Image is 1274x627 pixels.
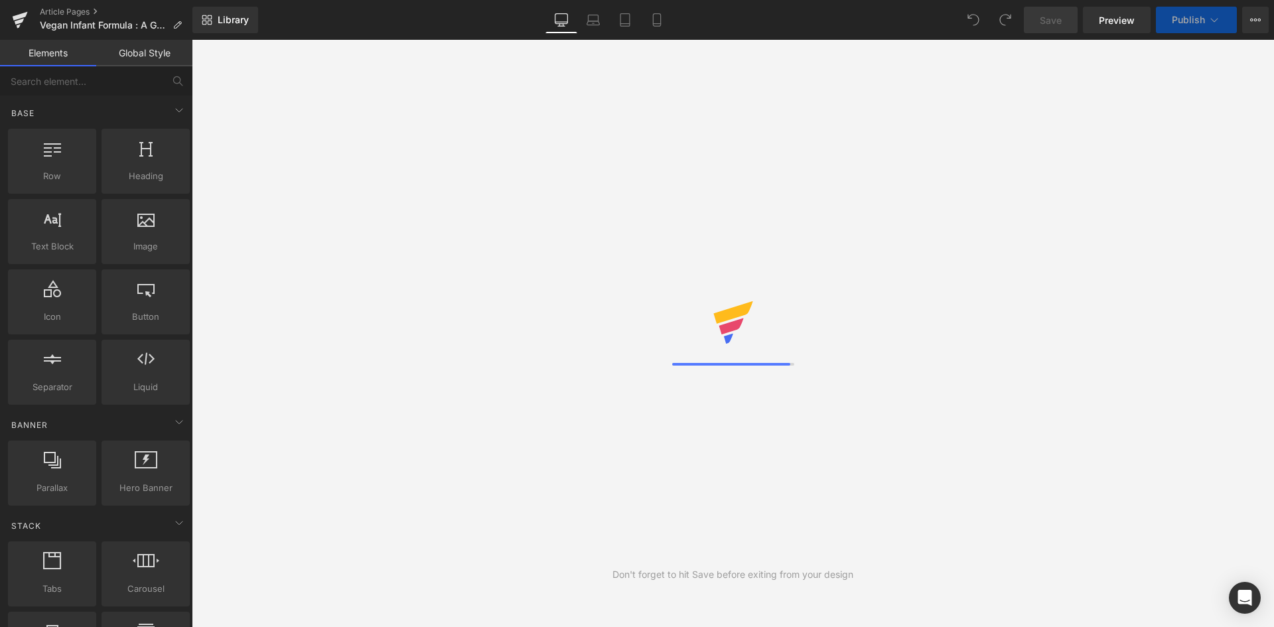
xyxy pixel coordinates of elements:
span: Button [106,310,186,324]
span: Hero Banner [106,481,186,495]
span: Save [1040,13,1062,27]
a: Preview [1083,7,1151,33]
span: Liquid [106,380,186,394]
span: Carousel [106,582,186,596]
span: Base [10,107,36,119]
div: Don't forget to hit Save before exiting from your design [612,567,853,582]
span: Publish [1172,15,1205,25]
span: Row [12,169,92,183]
a: New Library [192,7,258,33]
a: Global Style [96,40,192,66]
span: Image [106,240,186,253]
span: Stack [10,520,42,532]
span: Banner [10,419,49,431]
span: Heading [106,169,186,183]
span: Parallax [12,481,92,495]
span: Separator [12,380,92,394]
span: Tabs [12,582,92,596]
button: Publish [1156,7,1237,33]
span: Preview [1099,13,1135,27]
a: Tablet [609,7,641,33]
div: Open Intercom Messenger [1229,582,1261,614]
button: Undo [960,7,987,33]
a: Desktop [545,7,577,33]
a: Laptop [577,7,609,33]
button: Redo [992,7,1019,33]
button: More [1242,7,1269,33]
span: Text Block [12,240,92,253]
span: Vegan Infant Formula : A Guide to Sprout's Organic [40,20,167,31]
span: Icon [12,310,92,324]
span: Library [218,14,249,26]
a: Article Pages [40,7,192,17]
a: Mobile [641,7,673,33]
